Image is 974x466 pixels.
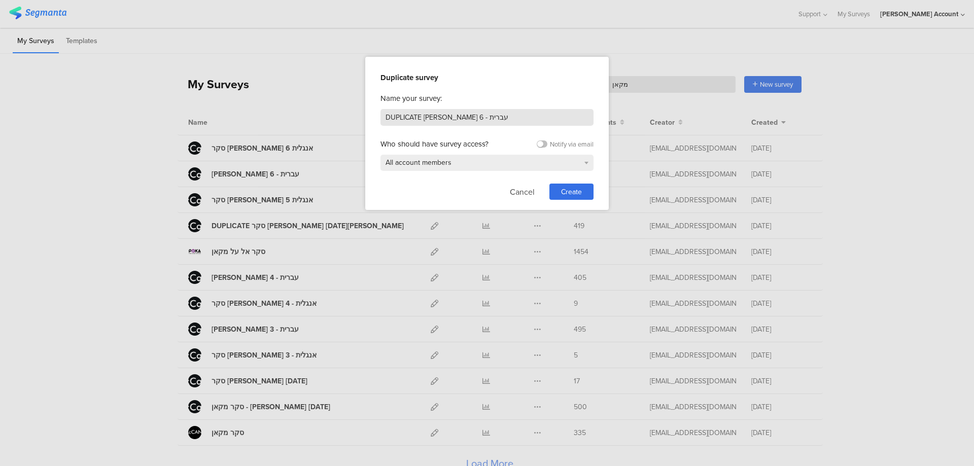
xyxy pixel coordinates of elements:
span: Create [561,187,582,197]
div: Notify via email [550,139,594,149]
div: Duplicate survey [380,72,594,83]
span: All account members [386,157,451,168]
div: Name your survey: [380,93,594,104]
button: Cancel [510,184,535,200]
div: Who should have survey access? [380,138,489,150]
